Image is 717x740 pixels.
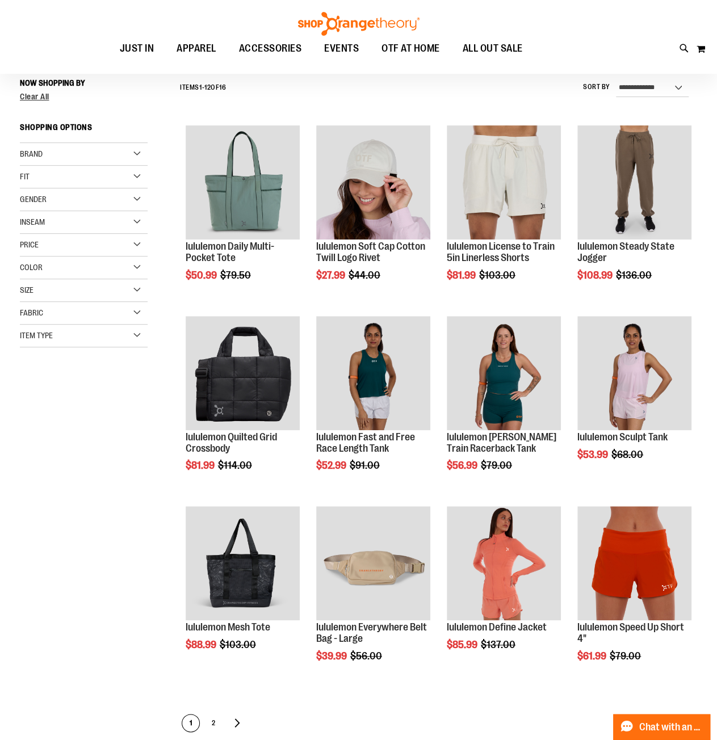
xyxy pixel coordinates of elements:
span: $53.99 [577,449,610,460]
a: lululemon Soft Cap Cotton Twill Logo Rivet [316,241,425,263]
img: Product image for lululemon Mesh Tote [186,506,300,620]
a: Main Image of 1538347 [577,316,691,432]
div: Color [20,257,148,279]
img: Product image for lululemon Everywhere Belt Bag Large [316,506,430,620]
a: Product image for lululemon Everywhere Belt Bag Large [316,506,430,622]
span: 1 [199,83,202,91]
span: $79.00 [610,650,643,662]
a: Main view of 2024 August lululemon Fast and Free Race Length Tank [316,316,430,432]
a: lululemon Mesh Tote [186,621,270,633]
span: $61.99 [577,650,608,662]
span: $81.99 [447,270,477,281]
a: lululemon License to Train 5in Linerless Shorts [447,241,555,263]
div: product [441,120,567,310]
div: product [311,120,436,310]
a: Product image for lululemon Mesh Tote [186,506,300,622]
span: $44.00 [349,270,382,281]
a: lululemon Quilted Grid Crossbody [186,431,277,454]
div: Fabric [20,302,148,325]
span: JUST IN [120,36,154,61]
span: $88.99 [186,639,218,650]
a: lululemon Sculpt Tank [577,431,668,443]
span: $137.00 [481,639,517,650]
div: Gender [20,188,148,211]
div: product [180,310,305,501]
div: product [311,310,436,501]
img: lululemon Steady State Jogger [577,125,691,239]
span: $56.99 [447,460,479,471]
a: lululemon Steady State Jogger [577,241,674,263]
a: lululemon Everywhere Belt Bag - Large [316,621,427,644]
span: Color [20,263,43,272]
span: $79.00 [481,460,514,471]
a: lululemon Wunder Train Racerback Tank [447,316,561,432]
span: Fabric [20,308,43,317]
span: EVENTS [324,36,359,61]
a: OTF lululemon Soft Cap Cotton Twill Logo Rivet Khaki [316,125,430,241]
a: lululemon Daily Multi-Pocket Tote [186,241,274,263]
a: lululemon Fast and Free Race Length Tank [316,431,415,454]
div: Item Type [20,325,148,347]
span: $85.99 [447,639,479,650]
span: $103.00 [220,639,258,650]
a: lululemon Quilted Grid Crossbody [186,316,300,432]
img: lululemon Wunder Train Racerback Tank [447,316,561,430]
img: Shop Orangetheory [296,12,421,36]
div: Brand [20,143,148,166]
span: $103.00 [479,270,517,281]
span: APPAREL [177,36,216,61]
a: lululemon License to Train 5in Linerless Shorts [447,125,561,241]
a: Clear All [20,93,148,100]
span: Fit [20,172,30,181]
img: Main view of 2024 August lululemon Fast and Free Race Length Tank [316,316,430,430]
div: product [572,120,697,310]
span: $56.00 [350,650,384,662]
span: Gender [20,195,47,204]
img: lululemon License to Train 5in Linerless Shorts [447,125,561,239]
div: product [572,501,697,691]
div: Size [20,279,148,302]
div: product [441,501,567,679]
span: 1 [182,714,199,733]
span: $108.99 [577,270,614,281]
div: Price [20,234,148,257]
div: product [441,310,567,501]
span: Item Type [20,331,53,340]
span: Size [20,285,33,295]
a: lululemon Speed Up Short 4" [577,621,684,644]
a: Product image for lululemon Define Jacket [447,506,561,622]
button: Now Shopping by [20,73,91,93]
div: Inseam [20,211,148,234]
div: product [311,501,436,691]
img: lululemon Daily Multi-Pocket Tote [186,125,300,239]
span: OTF AT HOME [381,36,440,61]
span: $136.00 [616,270,653,281]
a: lululemon Steady State Jogger [577,125,691,241]
span: Chat with an Expert [639,722,703,733]
span: $50.99 [186,270,219,281]
a: 2 [204,714,222,732]
span: Inseam [20,217,45,226]
span: $91.00 [350,460,381,471]
img: Product image for lululemon Define Jacket [447,506,561,620]
img: OTF lululemon Soft Cap Cotton Twill Logo Rivet Khaki [316,125,430,239]
img: Product image for lululemon Speed Up Short 4" [577,506,691,620]
span: $81.99 [186,460,216,471]
span: $39.99 [316,650,349,662]
span: $52.99 [316,460,348,471]
span: $68.00 [611,449,645,460]
div: product [180,501,305,679]
a: Product image for lululemon Speed Up Short 4" [577,506,691,622]
div: product [180,120,305,310]
span: 12 [204,83,211,91]
span: 2 [204,714,221,733]
img: Main Image of 1538347 [577,316,691,430]
span: Price [20,240,39,249]
h2: Items - of [180,79,226,96]
span: $79.50 [220,270,253,281]
span: Brand [20,149,43,158]
span: $27.99 [316,270,347,281]
button: Chat with an Expert [613,714,711,740]
span: ACCESSORIES [239,36,302,61]
span: 16 [219,83,226,91]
